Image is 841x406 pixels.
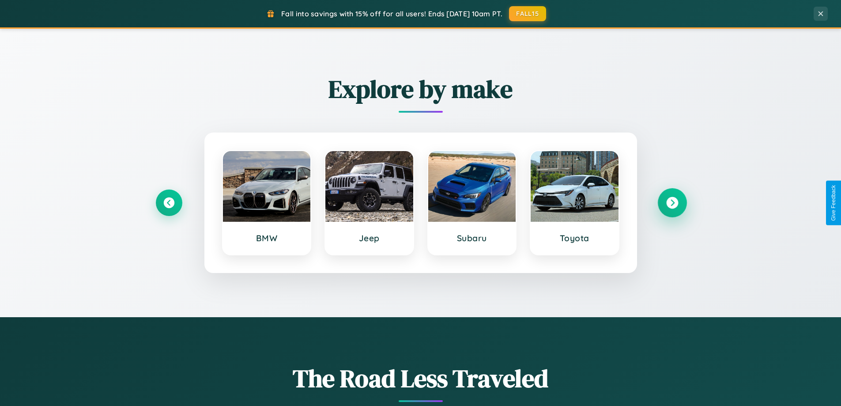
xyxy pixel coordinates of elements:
[281,9,502,18] span: Fall into savings with 15% off for all users! Ends [DATE] 10am PT.
[334,233,404,243] h3: Jeep
[509,6,546,21] button: FALL15
[539,233,610,243] h3: Toyota
[437,233,507,243] h3: Subaru
[156,72,686,106] h2: Explore by make
[830,185,837,221] div: Give Feedback
[232,233,302,243] h3: BMW
[156,361,686,395] h1: The Road Less Traveled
